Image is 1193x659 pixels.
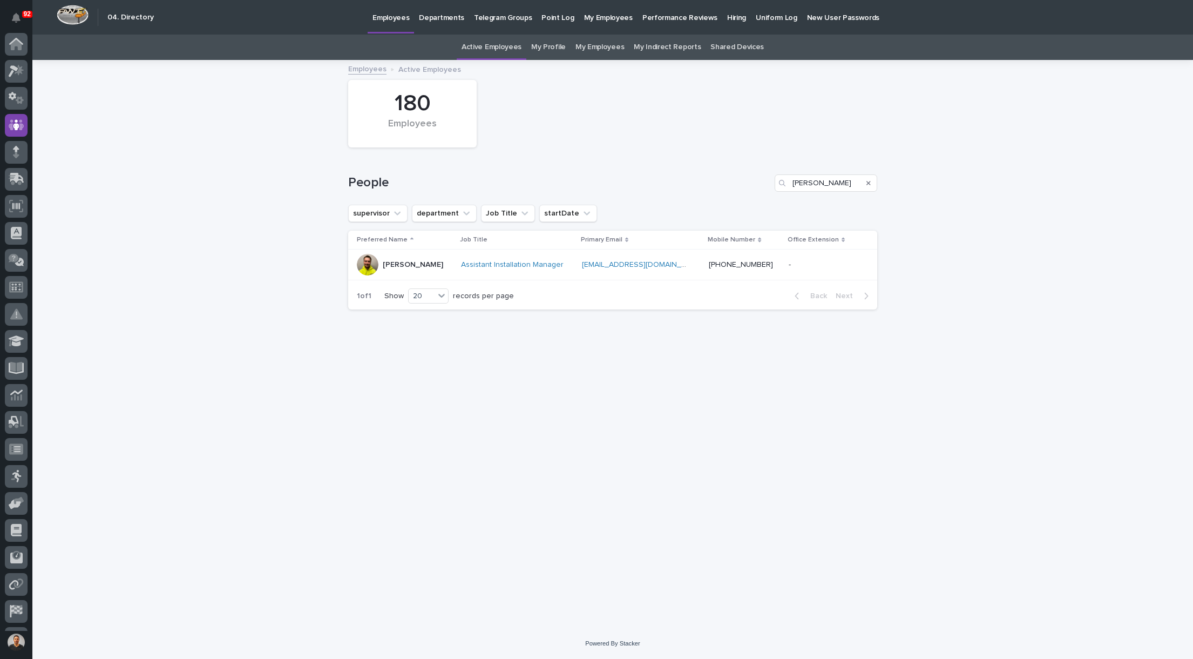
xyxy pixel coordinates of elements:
[57,5,89,25] img: Workspace Logo
[398,63,461,75] p: Active Employees
[831,291,877,301] button: Next
[348,62,387,75] a: Employees
[709,261,773,268] a: [PHONE_NUMBER]
[634,35,701,60] a: My Indirect Reports
[531,35,566,60] a: My Profile
[581,234,622,246] p: Primary Email
[383,260,443,270] p: [PERSON_NAME]
[357,234,408,246] p: Preferred Name
[24,10,31,18] p: 92
[461,260,564,270] a: Assistant Installation Manager
[708,234,755,246] p: Mobile Number
[5,631,28,654] button: users-avatar
[582,261,704,268] a: [EMAIL_ADDRESS][DOMAIN_NAME]
[585,640,640,647] a: Powered By Stacker
[384,292,404,301] p: Show
[710,35,764,60] a: Shared Devices
[789,258,793,270] p: -
[575,35,624,60] a: My Employees
[836,292,859,300] span: Next
[5,6,28,29] button: Notifications
[786,291,831,301] button: Back
[453,292,514,301] p: records per page
[13,13,28,30] div: Notifications92
[412,205,477,222] button: department
[348,205,408,222] button: supervisor
[348,175,770,191] h1: People
[367,90,458,117] div: 180
[775,174,877,192] input: Search
[539,205,597,222] button: startDate
[481,205,535,222] button: Job Title
[462,35,521,60] a: Active Employees
[348,283,380,310] p: 1 of 1
[348,250,877,280] tr: [PERSON_NAME]Assistant Installation Manager [EMAIL_ADDRESS][DOMAIN_NAME] [PHONE_NUMBER]--
[804,292,827,300] span: Back
[367,118,458,141] div: Employees
[409,291,435,302] div: 20
[107,13,154,22] h2: 04. Directory
[460,234,487,246] p: Job Title
[788,234,839,246] p: Office Extension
